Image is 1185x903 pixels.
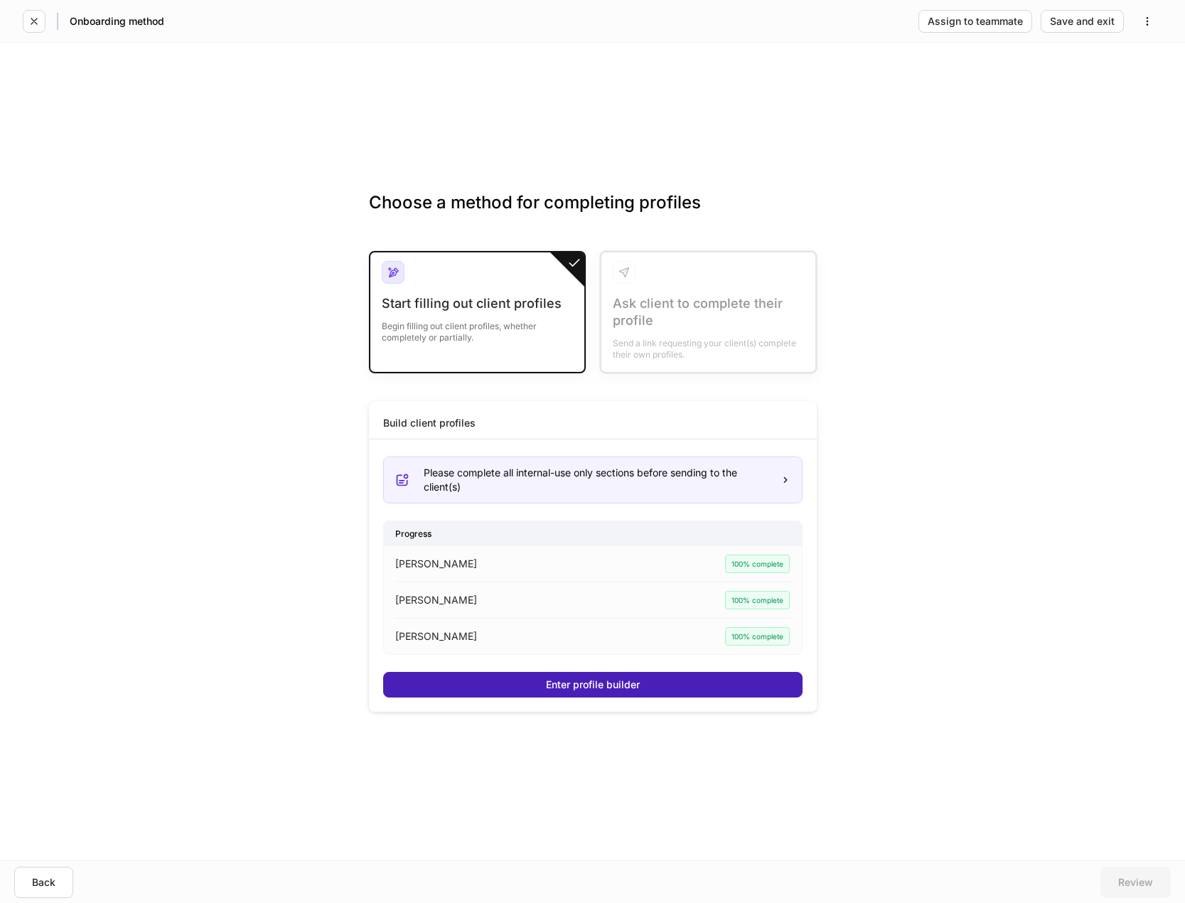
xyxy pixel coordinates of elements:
div: Assign to teammate [928,16,1023,26]
div: 100% complete [725,627,790,646]
p: [PERSON_NAME] [395,593,477,607]
p: [PERSON_NAME] [395,557,477,571]
div: Progress [384,521,802,546]
div: Back [32,877,55,887]
div: 100% complete [725,591,790,609]
div: Enter profile builder [546,680,640,690]
h5: Onboarding method [70,14,164,28]
button: Assign to teammate [918,10,1032,33]
button: Save and exit [1041,10,1124,33]
h3: Choose a method for completing profiles [369,191,817,237]
button: Enter profile builder [383,672,803,698]
p: [PERSON_NAME] [395,629,477,643]
div: 100% complete [725,555,790,573]
div: Build client profiles [383,416,476,430]
div: Please complete all internal-use only sections before sending to the client(s) [424,466,769,494]
button: Back [14,867,73,898]
div: Start filling out client profiles [382,295,573,312]
div: Begin filling out client profiles, whether completely or partially. [382,312,573,343]
div: Save and exit [1050,16,1115,26]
